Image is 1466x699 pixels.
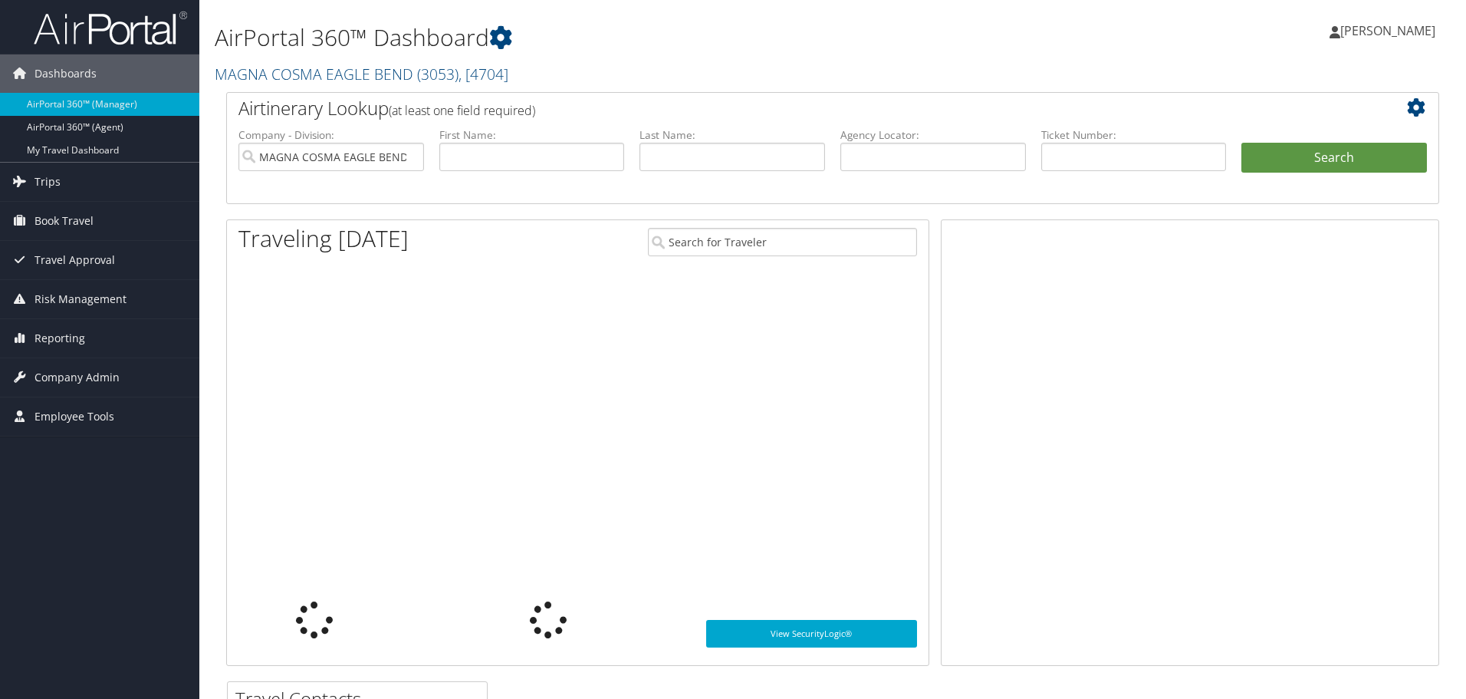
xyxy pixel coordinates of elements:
[1330,8,1451,54] a: [PERSON_NAME]
[840,127,1026,143] label: Agency Locator:
[35,54,97,93] span: Dashboards
[459,64,508,84] span: , [ 4704 ]
[238,95,1326,121] h2: Airtinerary Lookup
[35,163,61,201] span: Trips
[215,21,1039,54] h1: AirPortal 360™ Dashboard
[35,202,94,240] span: Book Travel
[648,228,917,256] input: Search for Traveler
[35,358,120,397] span: Company Admin
[35,280,127,318] span: Risk Management
[35,319,85,358] span: Reporting
[215,64,508,84] a: MAGNA COSMA EAGLE BEND
[34,10,187,46] img: airportal-logo.png
[35,397,114,436] span: Employee Tools
[389,102,535,119] span: (at least one field required)
[238,127,424,143] label: Company - Division:
[706,620,917,648] a: View SecurityLogic®
[639,127,825,143] label: Last Name:
[439,127,625,143] label: First Name:
[238,223,409,255] h1: Traveling [DATE]
[1340,22,1435,39] span: [PERSON_NAME]
[1041,127,1227,143] label: Ticket Number:
[35,241,115,279] span: Travel Approval
[1241,143,1427,173] button: Search
[417,64,459,84] span: ( 3053 )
